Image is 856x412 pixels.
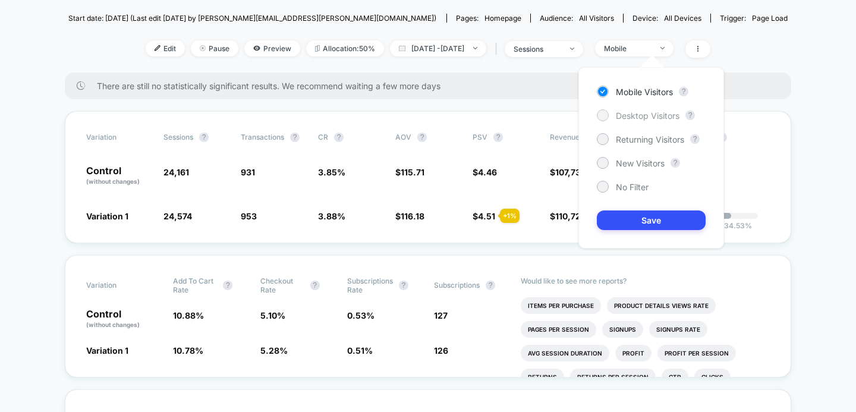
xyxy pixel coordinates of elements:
[720,14,788,23] div: Trigger:
[473,167,497,177] span: $
[173,310,204,320] span: 10.88 %
[315,45,320,52] img: rebalance
[550,133,580,141] span: Revenue
[146,40,185,56] span: Edit
[417,133,427,142] button: ?
[347,345,373,356] span: 0.51 %
[86,133,152,142] span: Variation
[86,178,140,185] span: (without changes)
[685,111,695,120] button: ?
[657,345,736,361] li: Profit Per Session
[68,14,436,23] span: Start date: [DATE] (Last edit [DATE] by [PERSON_NAME][EMAIL_ADDRESS][PERSON_NAME][DOMAIN_NAME])
[318,133,328,141] span: CR
[347,276,393,294] span: Subscriptions Rate
[570,369,656,385] li: Returns Per Session
[260,345,288,356] span: 5.28 %
[604,44,652,53] div: Mobile
[155,45,160,51] img: edit
[241,211,257,221] span: 953
[664,14,701,23] span: all devices
[478,167,497,177] span: 4.46
[173,345,203,356] span: 10.78 %
[395,133,411,141] span: AOV
[570,48,574,50] img: end
[616,87,673,97] span: Mobile Visitors
[486,281,495,290] button: ?
[521,321,596,338] li: Pages Per Session
[493,133,503,142] button: ?
[607,297,716,314] li: Product Details Views Rate
[260,276,304,294] span: Checkout Rate
[704,169,770,186] span: ---
[579,14,614,23] span: All Visitors
[500,209,520,223] div: + 1 %
[334,133,344,142] button: ?
[660,47,665,49] img: end
[521,276,770,285] p: Would like to see more reports?
[478,211,495,221] span: 4.51
[623,14,710,23] span: Device:
[671,158,680,168] button: ?
[290,133,300,142] button: ?
[199,133,209,142] button: ?
[694,369,731,385] li: Clicks
[434,310,448,320] span: 127
[597,210,706,230] button: Save
[521,297,601,314] li: Items Per Purchase
[456,14,521,23] div: Pages:
[163,211,192,221] span: 24,574
[244,40,300,56] span: Preview
[616,158,665,168] span: New Visitors
[318,211,345,221] span: 3.88 %
[241,167,255,177] span: 931
[399,45,405,51] img: calendar
[401,167,424,177] span: 115.71
[484,14,521,23] span: homepage
[173,276,217,294] span: Add To Cart Rate
[310,281,320,290] button: ?
[550,211,586,221] span: $
[434,281,480,290] span: Subscriptions
[260,310,285,320] span: 5.10 %
[191,40,238,56] span: Pause
[163,167,189,177] span: 24,161
[514,45,561,54] div: sessions
[704,133,770,142] span: CI
[615,345,652,361] li: Profit
[86,345,128,356] span: Variation 1
[434,345,448,356] span: 126
[752,14,788,23] span: Page Load
[223,281,232,290] button: ?
[86,309,161,329] p: Control
[401,211,424,221] span: 116.18
[473,47,477,49] img: end
[555,167,586,177] span: 107,730
[86,166,152,186] p: Control
[649,321,707,338] li: Signups Rate
[86,321,140,328] span: (without changes)
[395,167,424,177] span: $
[97,81,767,91] span: There are still no statistically significant results. We recommend waiting a few more days
[306,40,384,56] span: Allocation: 50%
[473,133,487,141] span: PSV
[390,40,486,56] span: [DATE] - [DATE]
[550,167,586,177] span: $
[690,134,700,144] button: ?
[602,321,643,338] li: Signups
[521,369,564,385] li: Returns
[616,111,679,121] span: Desktop Visitors
[241,133,284,141] span: Transactions
[395,211,424,221] span: $
[540,14,614,23] div: Audience:
[492,40,505,58] span: |
[521,345,609,361] li: Avg Session Duration
[86,211,128,221] span: Variation 1
[679,87,688,96] button: ?
[616,134,684,144] span: Returning Visitors
[86,276,152,294] span: Variation
[318,167,345,177] span: 3.85 %
[555,211,586,221] span: 110,722
[200,45,206,51] img: end
[399,281,408,290] button: ?
[473,211,495,221] span: $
